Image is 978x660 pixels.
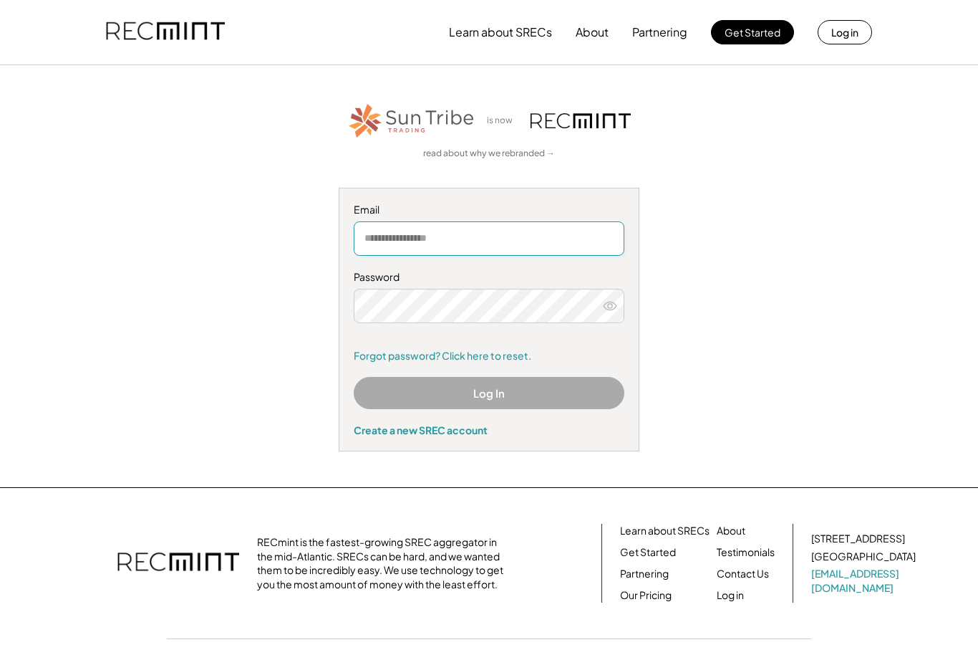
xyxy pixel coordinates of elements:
[620,588,672,603] a: Our Pricing
[811,532,905,546] div: [STREET_ADDRESS]
[620,567,669,581] a: Partnering
[717,545,775,560] a: Testimonials
[423,148,555,160] a: read about why we rebranded →
[257,535,511,591] div: RECmint is the fastest-growing SREC aggregator in the mid-Atlantic. SRECs can be hard, and we wan...
[620,545,676,560] a: Get Started
[483,115,523,127] div: is now
[818,20,872,44] button: Log in
[811,567,919,595] a: [EMAIL_ADDRESS][DOMAIN_NAME]
[576,18,609,47] button: About
[354,203,624,217] div: Email
[717,524,745,538] a: About
[106,8,225,57] img: recmint-logotype%403x.png
[711,20,794,44] button: Get Started
[347,101,476,140] img: STT_Horizontal_Logo%2B-%2BColor.png
[354,424,624,436] div: Create a new SREC account
[354,377,624,409] button: Log In
[811,550,916,564] div: [GEOGRAPHIC_DATA]
[449,18,552,47] button: Learn about SRECs
[717,567,769,581] a: Contact Us
[354,270,624,284] div: Password
[632,18,687,47] button: Partnering
[620,524,710,538] a: Learn about SRECs
[717,588,744,603] a: Log in
[354,349,624,363] a: Forgot password? Click here to reset.
[117,538,239,588] img: recmint-logotype%403x.png
[531,113,631,128] img: recmint-logotype%403x.png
